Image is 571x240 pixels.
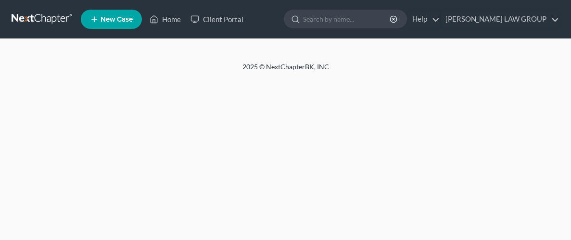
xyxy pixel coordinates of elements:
span: New Case [101,16,133,23]
a: [PERSON_NAME] LAW GROUP [441,11,559,28]
a: Client Portal [186,11,248,28]
a: Help [407,11,440,28]
div: 2025 © NextChapterBK, INC [55,62,517,79]
a: Home [145,11,186,28]
input: Search by name... [303,10,391,28]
